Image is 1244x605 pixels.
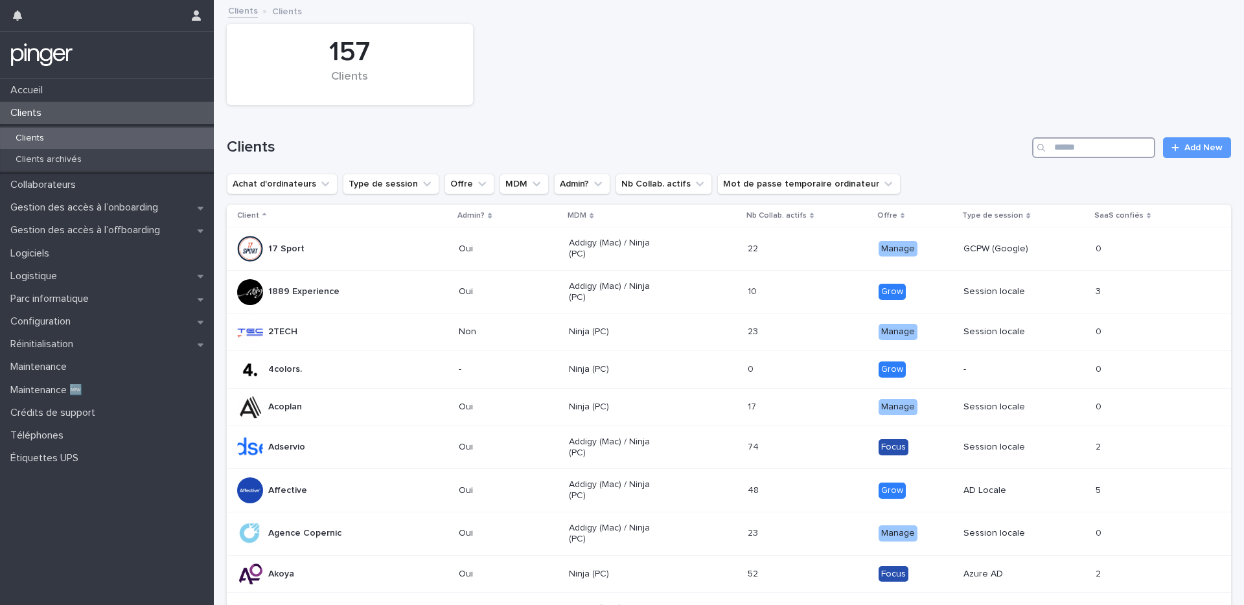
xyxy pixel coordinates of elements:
tr: 1889 ExperienceOuiAddigy (Mac) / Ninja (PC)1010 GrowSession locale33 [227,270,1231,314]
tr: 2TECHNonNinja (PC)2323 ManageSession locale00 [227,314,1231,351]
div: Grow [879,361,906,378]
p: Ninja (PC) [569,402,662,413]
p: Téléphones [5,429,74,442]
p: Oui [459,442,551,453]
p: 22 [748,241,761,255]
p: Clients [5,107,52,119]
p: Gestion des accès à l’onboarding [5,201,168,214]
p: Étiquettes UPS [5,452,89,464]
p: Parc informatique [5,293,99,305]
button: MDM [500,174,549,194]
p: 0 [1096,241,1104,255]
a: Clients [228,3,258,17]
tr: AdservioOuiAddigy (Mac) / Ninja (PC)7474 FocusSession locale22 [227,426,1231,469]
button: Mot de passe temporaire ordinateur [717,174,901,194]
tr: AcoplanOuiNinja (PC)1717 ManageSession locale00 [227,388,1231,426]
p: - [459,364,551,375]
p: Clients archivés [5,154,92,165]
button: Offre [444,174,494,194]
p: Type de session [962,209,1023,223]
p: Logiciels [5,247,60,260]
p: Addigy (Mac) / Ninja (PC) [569,479,662,501]
p: Ninja (PC) [569,569,662,580]
p: Session locale [963,442,1056,453]
div: 157 [249,36,451,69]
p: Acoplan [268,402,302,413]
p: 0 [1096,525,1104,539]
p: Agence Copernic [268,528,341,539]
p: 0 [1096,399,1104,413]
p: Non [459,326,551,337]
p: Affective [268,485,307,496]
p: Session locale [963,326,1056,337]
p: Ninja (PC) [569,364,662,375]
p: Admin? [457,209,485,223]
p: Offre [877,209,897,223]
p: Configuration [5,315,81,328]
p: Maintenance 🆕 [5,384,93,396]
button: Nb Collab. actifs [616,174,712,194]
tr: 17 SportOuiAddigy (Mac) / Ninja (PC)2222 ManageGCPW (Google)00 [227,227,1231,271]
div: Focus [879,439,908,455]
p: Addigy (Mac) / Ninja (PC) [569,437,662,459]
button: Achat d'ordinateurs [227,174,338,194]
p: AD Locale [963,485,1056,496]
p: 5 [1096,483,1103,496]
span: Add New [1184,143,1223,152]
p: 23 [748,525,761,539]
p: Oui [459,244,551,255]
div: Focus [879,566,908,582]
p: 52 [748,566,761,580]
p: MDM [568,209,586,223]
p: Ninja (PC) [569,326,662,337]
p: Akoya [268,569,294,580]
p: 74 [748,439,761,453]
input: Search [1032,137,1155,158]
p: 4colors. [268,364,302,375]
tr: AkoyaOuiNinja (PC)5252 FocusAzure AD22 [227,555,1231,593]
p: SaaS confiés [1094,209,1144,223]
p: Logistique [5,270,67,282]
p: Clients [5,133,54,144]
p: - [963,364,1056,375]
div: Grow [879,483,906,499]
p: Client [237,209,259,223]
p: 0 [748,361,756,375]
p: Azure AD [963,569,1056,580]
p: GCPW (Google) [963,244,1056,255]
tr: 4colors.-Ninja (PC)00 Grow-00 [227,351,1231,389]
button: Admin? [554,174,610,194]
p: Addigy (Mac) / Ninja (PC) [569,281,662,303]
div: Manage [879,399,917,415]
p: Maintenance [5,361,77,373]
p: Réinitialisation [5,338,84,350]
tr: Agence CopernicOuiAddigy (Mac) / Ninja (PC)2323 ManageSession locale00 [227,512,1231,555]
p: 17 Sport [268,244,305,255]
div: Grow [879,284,906,300]
div: Clients [249,70,451,97]
p: 10 [748,284,759,297]
p: 0 [1096,361,1104,375]
p: 1889 Experience [268,286,340,297]
h1: Clients [227,138,1027,157]
p: Adservio [268,442,305,453]
a: Add New [1163,137,1231,158]
p: 2TECH [268,326,297,337]
p: Addigy (Mac) / Ninja (PC) [569,523,662,545]
p: 2 [1096,566,1103,580]
p: Session locale [963,528,1056,539]
p: Collaborateurs [5,179,86,191]
div: Manage [879,324,917,340]
p: 23 [748,324,761,337]
p: 3 [1096,284,1103,297]
p: 17 [748,399,759,413]
p: Oui [459,528,551,539]
p: 2 [1096,439,1103,453]
p: 48 [748,483,761,496]
p: Clients [272,3,302,17]
p: Addigy (Mac) / Ninja (PC) [569,238,662,260]
div: Manage [879,241,917,257]
p: Nb Collab. actifs [746,209,807,223]
p: Oui [459,485,551,496]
